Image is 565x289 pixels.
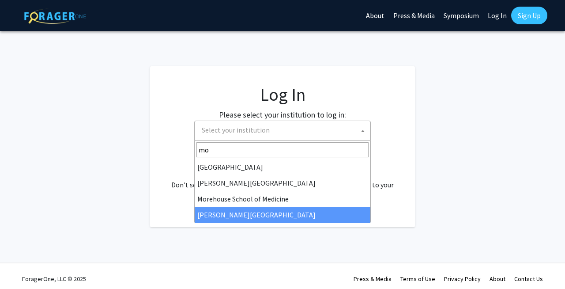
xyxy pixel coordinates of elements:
span: Select your institution [194,121,371,141]
a: Sign Up [511,7,547,24]
a: Privacy Policy [444,275,481,283]
li: [GEOGRAPHIC_DATA] [195,159,370,175]
div: No account? . Don't see your institution? about bringing ForagerOne to your institution. [168,158,397,201]
li: [PERSON_NAME][GEOGRAPHIC_DATA] [195,175,370,191]
span: Select your institution [198,121,370,139]
li: [PERSON_NAME][GEOGRAPHIC_DATA] [195,207,370,223]
li: Morehouse School of Medicine [195,191,370,207]
input: Search [196,142,369,157]
h1: Log In [168,84,397,105]
iframe: Chat [7,249,38,282]
span: Select your institution [202,125,270,134]
a: Contact Us [514,275,543,283]
a: About [490,275,505,283]
img: ForagerOne Logo [24,8,86,24]
label: Please select your institution to log in: [219,109,346,121]
a: Press & Media [354,275,392,283]
a: Terms of Use [400,275,435,283]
